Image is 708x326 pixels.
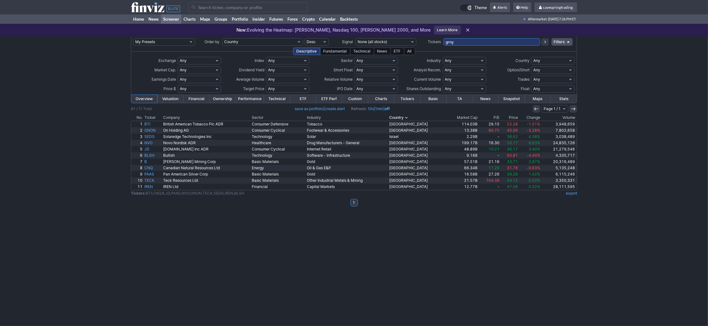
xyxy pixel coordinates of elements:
[143,140,162,146] a: NVO
[131,134,143,140] a: 3
[235,95,264,103] a: Performance
[374,48,391,55] div: News
[478,146,500,152] a: 10.21
[306,127,388,134] a: Footwear & Accessories
[157,95,183,103] a: Valuation
[161,14,181,24] a: Screener
[162,115,251,121] th: Company
[267,14,285,24] a: Futures
[251,171,306,177] a: Basic Materials
[251,127,306,134] a: Consumer Cyclical
[488,147,499,151] span: 10.21
[527,122,540,126] span: -1.51%
[525,95,551,103] a: Maps
[264,95,290,103] a: Technical
[566,191,577,196] a: export
[250,14,267,24] a: Insider
[251,184,306,190] a: Financial
[333,68,353,72] span: Short Float
[162,121,251,127] a: British American Tobacco Plc ADR
[478,134,500,140] a: -
[500,177,519,184] a: 44.12
[474,4,487,11] span: Theme
[519,115,541,121] th: Change
[519,152,541,159] a: -4.40%
[541,177,577,184] a: 3,350,331
[341,58,353,63] span: Sector
[146,14,161,24] a: News
[507,134,518,139] span: 38.62
[300,14,317,24] a: Crypto
[389,184,447,190] a: [GEOGRAPHIC_DATA]
[337,86,353,91] span: IPO Date
[519,134,541,140] a: 4.38%
[389,134,447,140] a: Israel
[446,152,478,159] a: 9.16B
[158,58,176,63] span: Exchange
[519,159,541,165] a: 2.87%
[513,3,531,13] a: Help
[306,146,388,152] a: Internet Retail
[131,95,157,103] a: Overview
[353,199,355,206] b: 1
[342,95,368,103] a: Custom
[306,177,388,184] a: Other Industrial Metals & Mining
[507,172,518,176] span: 39.28
[500,121,519,127] a: 52.28
[131,184,143,190] a: 11
[541,146,577,152] a: 21,279,546
[295,106,345,112] span: |
[500,140,519,146] a: 59.17
[446,177,478,184] a: 21.57B
[541,115,577,121] th: Volume
[162,171,251,177] a: Pan American Silver Corp
[368,95,394,103] a: Charts
[230,14,250,24] a: Portfolio
[131,106,152,112] div: #1 / 11 Total
[255,58,264,63] span: Index
[490,3,510,13] a: Alerts
[143,115,162,121] th: Ticker
[293,48,320,55] div: Descriptive
[446,121,478,127] a: 114.03B
[446,140,478,146] a: 199.17B
[478,127,500,134] a: 89.75
[239,68,264,72] span: Dividend Yield
[162,165,251,171] a: Canadian Natural Resources Ltd
[541,152,577,159] a: 4,335,717
[500,159,519,165] a: 33.71
[143,184,162,190] a: IREN
[131,146,143,152] a: 5
[251,165,306,171] a: Energy
[460,4,487,11] a: Theme
[500,152,519,159] a: 60.81
[486,178,499,183] span: 164.38
[446,184,478,190] a: 12.77B
[446,165,478,171] a: 66.34B
[543,5,573,10] span: cavespringtrading
[541,171,577,177] a: 6,115,246
[389,127,447,134] a: [GEOGRAPHIC_DATA]
[519,177,541,184] a: 0.52%
[131,140,143,146] a: 4
[163,86,176,91] span: Price $
[507,184,518,189] span: 47.08
[237,27,247,33] span: New:
[478,121,500,127] a: 29.15
[541,184,577,190] a: 28,111,595
[251,140,306,146] a: Healthcare
[143,171,162,177] a: PAAS
[529,147,540,151] span: 3.40%
[368,106,374,111] a: 10s
[131,190,537,196] td: BTI,CNQ,B,JD,PAAS,NVO,ONON,TECK,SEDG,IREN,BLSH
[251,121,306,127] a: Consumer Defensive
[209,95,235,103] a: Ownership
[237,27,431,33] p: Evolving the Heatmap: [PERSON_NAME], Nasdaq 100, [PERSON_NAME] 2000, and More
[478,177,500,184] a: 164.38
[143,177,162,184] a: TECK
[404,48,415,55] div: All
[306,121,388,127] a: Tobacco
[527,153,540,158] span: -4.40%
[316,95,342,103] a: ETF Perf
[389,146,447,152] a: [GEOGRAPHIC_DATA]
